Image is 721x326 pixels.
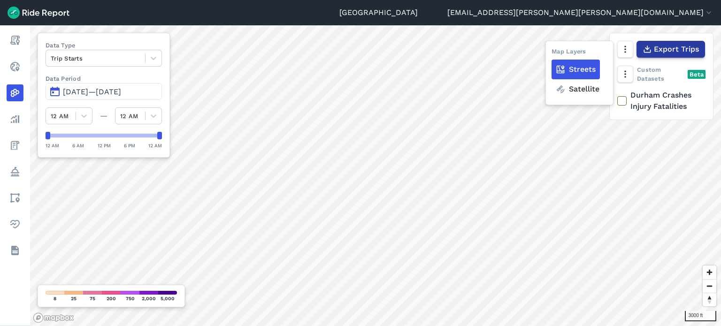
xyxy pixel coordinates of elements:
div: 12 AM [46,141,59,150]
span: Export Trips [654,44,699,55]
a: Realtime [7,58,23,75]
label: Durham Crashes Injury Fatalities [617,90,706,112]
div: 12 PM [98,141,111,150]
label: Data Type [46,41,162,50]
a: Heatmaps [7,84,23,101]
div: Map Layers [552,47,586,60]
button: Export Trips [637,41,705,58]
a: Areas [7,190,23,206]
button: Reset bearing to north [703,293,716,306]
div: Custom Datasets [617,65,706,83]
div: — [92,110,115,121]
label: Streets [552,60,600,79]
a: Datasets [7,242,23,259]
div: 6 PM [124,141,135,150]
canvas: Map [30,25,721,326]
button: Zoom out [703,279,716,293]
div: 6 AM [72,141,84,150]
div: Beta [688,70,706,79]
a: Health [7,216,23,233]
a: Fees [7,137,23,154]
button: [DATE]—[DATE] [46,83,162,100]
label: Data Period [46,74,162,83]
a: Mapbox logo [33,312,74,323]
div: 3000 ft [685,311,716,321]
button: Zoom in [703,265,716,279]
a: Policy [7,163,23,180]
a: [GEOGRAPHIC_DATA] [339,7,418,18]
a: Report [7,32,23,49]
img: Ride Report [8,7,69,19]
span: [DATE]—[DATE] [63,87,121,96]
label: Satellite [552,79,604,99]
a: Analyze [7,111,23,128]
button: [EMAIL_ADDRESS][PERSON_NAME][PERSON_NAME][DOMAIN_NAME] [447,7,713,18]
div: 12 AM [148,141,162,150]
